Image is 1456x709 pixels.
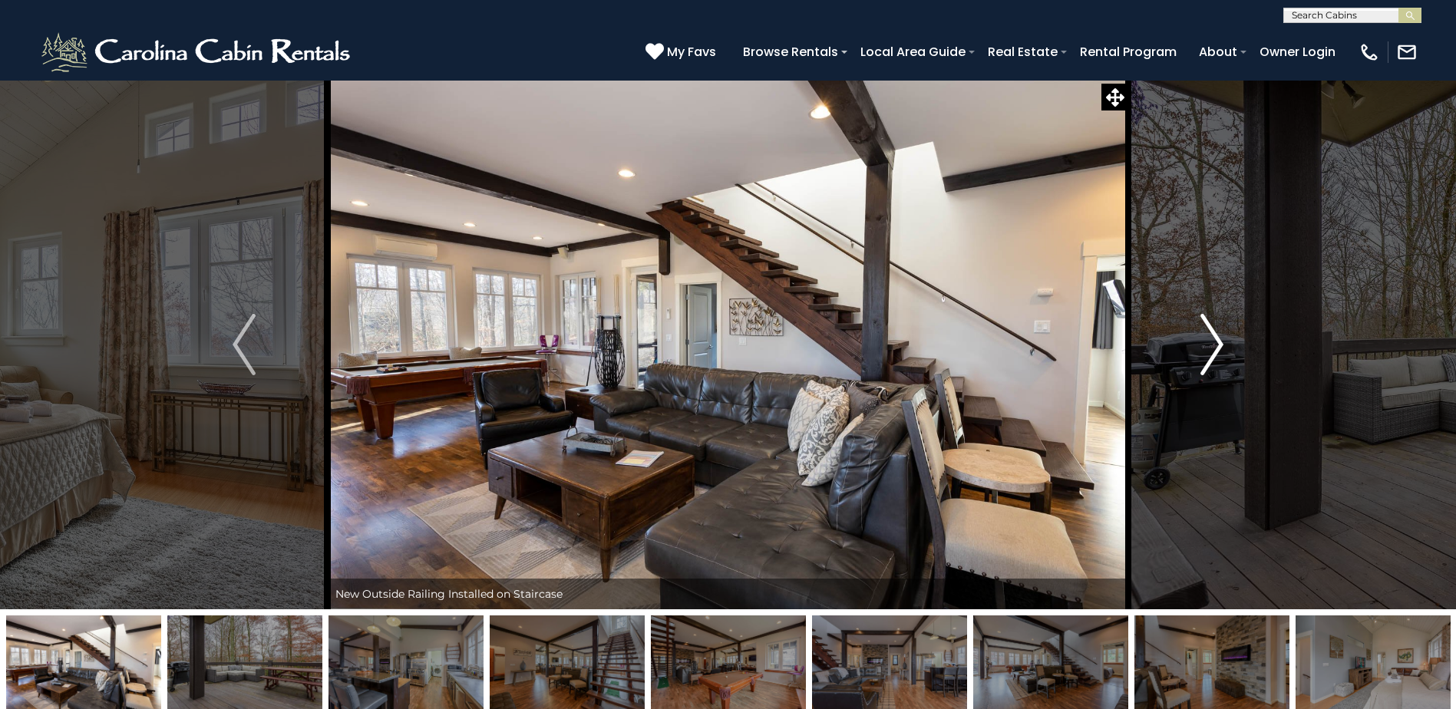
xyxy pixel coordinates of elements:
[328,579,1128,609] div: New Outside Railing Installed on Staircase
[1359,41,1380,63] img: phone-regular-white.png
[38,29,357,75] img: White-1-2.png
[1128,80,1296,609] button: Next
[1191,38,1245,65] a: About
[1252,38,1343,65] a: Owner Login
[233,314,256,375] img: arrow
[980,38,1065,65] a: Real Estate
[645,42,720,62] a: My Favs
[853,38,973,65] a: Local Area Guide
[1200,314,1223,375] img: arrow
[735,38,846,65] a: Browse Rentals
[160,80,328,609] button: Previous
[1072,38,1184,65] a: Rental Program
[667,42,716,61] span: My Favs
[1396,41,1418,63] img: mail-regular-white.png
